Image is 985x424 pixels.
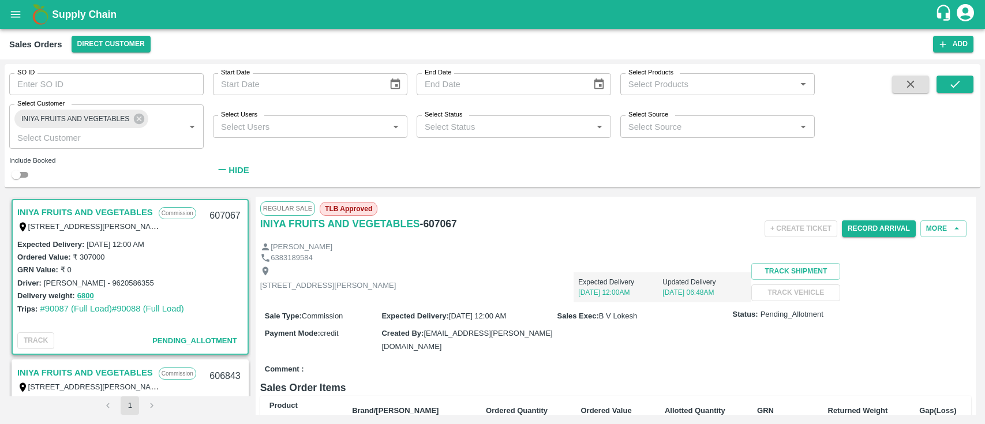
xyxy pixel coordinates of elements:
[933,36,973,52] button: Add
[796,77,811,92] button: Open
[159,367,196,380] p: Commission
[13,130,166,145] input: Select Customer
[425,110,463,119] label: Select Status
[662,287,747,298] p: [DATE] 06:48AM
[265,329,320,337] label: Payment Mode :
[73,253,104,261] label: ₹ 307000
[40,304,112,313] a: #90087 (Full Load)
[265,364,304,375] label: Comment :
[17,68,35,77] label: SO ID
[87,240,144,249] label: [DATE] 12:00 AM
[203,202,247,230] div: 607067
[229,166,249,175] strong: Hide
[388,119,403,134] button: Open
[733,309,758,320] label: Status:
[260,380,971,396] h6: Sales Order Items
[796,119,811,134] button: Open
[17,99,65,108] label: Select Customer
[221,68,250,77] label: Start Date
[152,336,237,345] span: Pending_Allotment
[17,365,153,380] a: INIYA FRUITS AND VEGETABLES
[52,6,935,22] a: Supply Chain
[185,119,200,134] button: Open
[425,68,451,77] label: End Date
[420,119,589,134] input: Select Status
[17,279,42,287] label: Driver:
[588,73,610,95] button: Choose date
[17,291,75,300] label: Delivery weight:
[384,73,406,95] button: Choose date
[260,280,396,291] p: [STREET_ADDRESS][PERSON_NAME]
[578,287,662,298] p: [DATE] 12:00AM
[17,240,84,249] label: Expected Delivery :
[28,382,164,391] label: [STREET_ADDRESS][PERSON_NAME]
[17,305,38,313] label: Trips:
[955,2,976,27] div: account of current user
[381,312,448,320] label: Expected Delivery :
[44,279,154,287] label: [PERSON_NAME] - 9620586355
[580,406,631,415] b: Ordered Value
[17,253,70,261] label: Ordered Value:
[213,160,252,180] button: Hide
[828,406,888,415] b: Returned Weight
[757,406,774,415] b: GRN
[761,309,823,320] span: Pending_Allotment
[2,1,29,28] button: open drawer
[486,406,548,415] b: Ordered Quantity
[302,312,343,320] span: Commission
[599,312,638,320] span: B V Lokesh
[271,253,312,264] p: 6383189584
[121,396,139,415] button: page 1
[751,263,840,280] button: Track Shipment
[9,155,204,166] div: Include Booked
[624,77,792,92] input: Select Products
[221,110,257,119] label: Select Users
[265,312,302,320] label: Sale Type :
[842,220,916,237] button: Record Arrival
[77,290,94,303] button: 6800
[449,312,506,320] span: [DATE] 12:00 AM
[112,304,184,313] a: #90088 (Full Load)
[662,277,747,287] p: Updated Delivery
[28,222,164,231] label: [STREET_ADDRESS][PERSON_NAME]
[203,363,247,390] div: 606843
[920,220,967,237] button: More
[381,329,552,350] span: [EMAIL_ADDRESS][PERSON_NAME][DOMAIN_NAME]
[269,412,334,422] div: SKU
[628,68,673,77] label: Select Products
[420,216,457,232] h6: - 607067
[320,202,377,216] span: TLB Approved
[9,73,204,95] input: Enter SO ID
[159,207,196,219] p: Commission
[61,265,72,274] label: ₹ 0
[935,4,955,25] div: customer-support
[14,113,136,125] span: INIYA FRUITS AND VEGETABLES
[97,396,163,415] nav: pagination navigation
[271,242,332,253] p: [PERSON_NAME]
[352,406,439,415] b: Brand/[PERSON_NAME]
[665,406,725,415] b: Allotted Quantity
[17,265,58,274] label: GRN Value:
[578,277,662,287] p: Expected Delivery
[320,329,339,337] span: credit
[919,406,956,415] b: Gap(Loss)
[17,205,153,220] a: INIYA FRUITS AND VEGETABLES
[557,312,599,320] label: Sales Exec :
[592,119,607,134] button: Open
[72,36,151,52] button: Select DC
[260,216,420,232] a: INIYA FRUITS AND VEGETABLES
[29,3,52,26] img: logo
[9,37,62,52] div: Sales Orders
[260,201,315,215] span: Regular Sale
[417,73,583,95] input: End Date
[52,9,117,20] b: Supply Chain
[628,110,668,119] label: Select Source
[14,110,148,128] div: INIYA FRUITS AND VEGETABLES
[269,401,298,410] b: Product
[381,329,424,337] label: Created By :
[216,119,385,134] input: Select Users
[213,73,380,95] input: Start Date
[624,119,792,134] input: Select Source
